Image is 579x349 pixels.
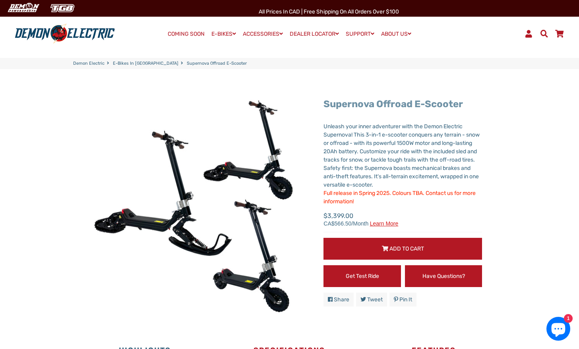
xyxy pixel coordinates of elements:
img: Demon Electric logo [12,23,118,44]
a: DEALER LOCATOR [287,28,342,40]
a: Supernova Offroad E-Scooter [323,98,463,110]
span: All Prices in CAD | Free shipping on all orders over $100 [259,8,399,15]
span: Pin it [399,296,412,303]
a: COMING SOON [165,29,207,40]
span: Tweet [367,296,383,303]
a: E-BIKES [209,28,239,40]
span: Share [334,296,349,303]
inbox-online-store-chat: Shopify online store chat [544,317,573,343]
a: SUPPORT [343,28,377,40]
button: Add to Cart [323,238,482,260]
a: E-Bikes in [GEOGRAPHIC_DATA] [113,60,178,67]
a: ABOUT US [378,28,414,40]
span: Supernova Offroad E-Scooter [187,60,247,67]
a: Get Test Ride [323,265,401,287]
span: Unleash your inner adventurer with the Demon Electric Supernova! This 3-in-1 e-scooter conquers a... [323,123,480,188]
span: Full release in Spring 2025. Colours TBA. Contact us for more information! [323,190,476,205]
span: Add to Cart [389,245,424,252]
img: Demon Electric [4,2,42,15]
a: ACCESSORIES [240,28,286,40]
a: Have Questions? [405,265,482,287]
a: Demon Electric [73,60,105,67]
span: $3,399.00 [323,211,398,226]
img: TGB Canada [46,2,79,15]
